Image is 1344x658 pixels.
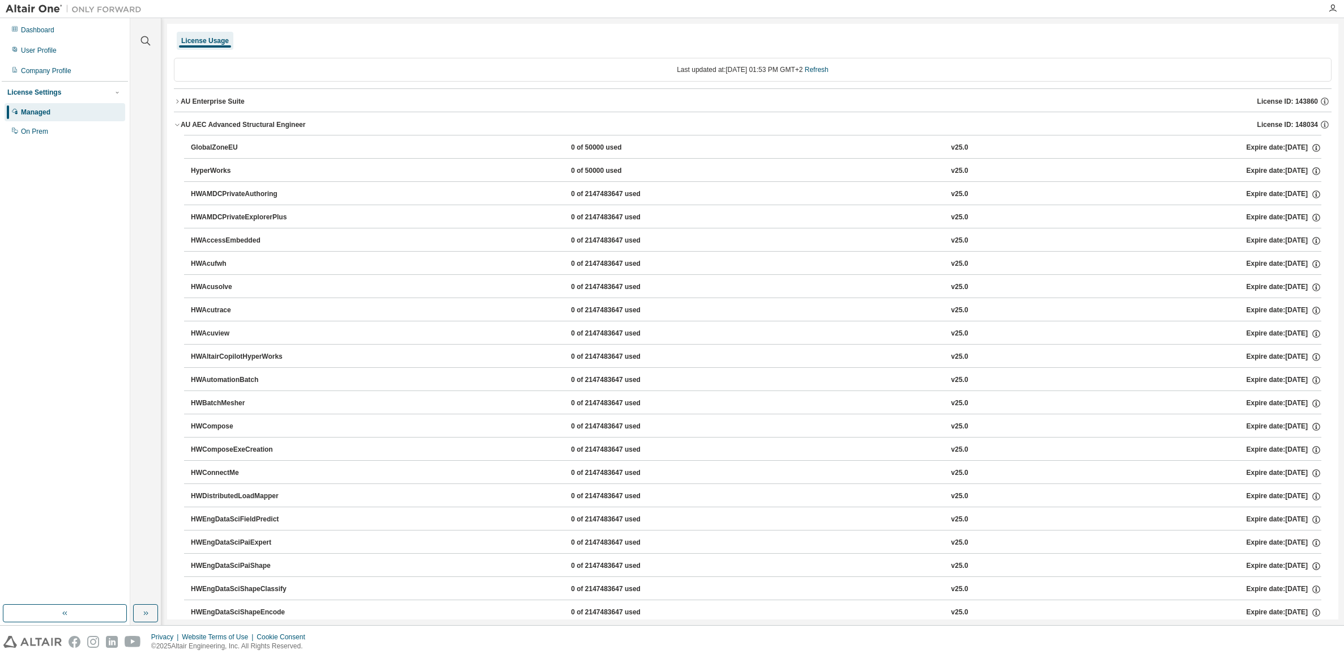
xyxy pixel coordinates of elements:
div: Company Profile [21,66,71,75]
div: 0 of 2147483647 used [571,608,673,618]
div: Expire date: [DATE] [1247,213,1321,223]
div: Cookie Consent [257,632,312,642]
span: License ID: 143860 [1257,97,1318,106]
div: HWComposeExeCreation [191,445,293,455]
div: 0 of 2147483647 used [571,259,673,269]
button: HyperWorks0 of 50000 usedv25.0Expire date:[DATE] [191,159,1321,184]
div: 0 of 2147483647 used [571,422,673,432]
div: HWAccessEmbedded [191,236,293,246]
div: HWAltairCopilotHyperWorks [191,352,293,362]
div: v25.0 [951,259,968,269]
div: Expire date: [DATE] [1247,143,1321,153]
span: License ID: 148034 [1257,120,1318,129]
button: GlobalZoneEU0 of 50000 usedv25.0Expire date:[DATE] [191,135,1321,160]
button: HWAccessEmbedded0 of 2147483647 usedv25.0Expire date:[DATE] [191,228,1321,253]
button: HWAcusolve0 of 2147483647 usedv25.0Expire date:[DATE] [191,275,1321,300]
div: Expire date: [DATE] [1247,375,1321,385]
button: HWCompose0 of 2147483647 usedv25.0Expire date:[DATE] [191,414,1321,439]
div: v25.0 [951,329,968,339]
div: Expire date: [DATE] [1247,515,1321,525]
div: v25.0 [951,608,968,618]
div: Expire date: [DATE] [1247,398,1321,409]
div: HWConnectMe [191,468,293,478]
div: Privacy [151,632,182,642]
div: Expire date: [DATE] [1247,259,1321,269]
div: 0 of 2147483647 used [571,352,673,362]
img: linkedin.svg [106,636,118,648]
div: HWAcusolve [191,282,293,292]
div: Expire date: [DATE] [1247,282,1321,292]
div: 0 of 2147483647 used [571,445,673,455]
button: HWEngDataSciPaiShape0 of 2147483647 usedv25.0Expire date:[DATE] [191,554,1321,579]
button: HWConnectMe0 of 2147483647 usedv25.0Expire date:[DATE] [191,461,1321,486]
button: HWAMDCPrivateAuthoring0 of 2147483647 usedv25.0Expire date:[DATE] [191,182,1321,207]
div: AU AEC Advanced Structural Engineer [181,120,306,129]
button: HWBatchMesher0 of 2147483647 usedv25.0Expire date:[DATE] [191,391,1321,416]
div: HWEngDataSciPaiExpert [191,538,293,548]
div: Expire date: [DATE] [1247,491,1321,502]
div: HWAutomationBatch [191,375,293,385]
div: HWBatchMesher [191,398,293,409]
div: v25.0 [951,538,968,548]
div: Website Terms of Use [182,632,257,642]
div: Last updated at: [DATE] 01:53 PM GMT+2 [174,58,1332,82]
div: v25.0 [951,515,968,525]
div: 0 of 2147483647 used [571,584,673,595]
button: HWAcuview0 of 2147483647 usedv25.0Expire date:[DATE] [191,321,1321,346]
img: youtube.svg [125,636,141,648]
div: HWEngDataSciShapeClassify [191,584,293,595]
div: HWCompose [191,422,293,432]
div: HWAMDCPrivateAuthoring [191,189,293,199]
div: v25.0 [951,468,968,478]
button: HWEngDataSciShapeEncode0 of 2147483647 usedv25.0Expire date:[DATE] [191,600,1321,625]
div: Expire date: [DATE] [1247,236,1321,246]
div: 0 of 2147483647 used [571,329,673,339]
div: v25.0 [951,398,968,409]
img: altair_logo.svg [3,636,62,648]
div: v25.0 [951,282,968,292]
button: HWComposeExeCreation0 of 2147483647 usedv25.0Expire date:[DATE] [191,438,1321,462]
div: 0 of 2147483647 used [571,213,673,223]
div: 0 of 50000 used [571,166,673,176]
div: Expire date: [DATE] [1247,305,1321,316]
div: HWAcufwh [191,259,293,269]
div: 0 of 2147483647 used [571,491,673,502]
div: HWEngDataSciFieldPredict [191,515,293,525]
div: Expire date: [DATE] [1247,561,1321,571]
div: v25.0 [951,189,968,199]
button: HWDistributedLoadMapper0 of 2147483647 usedv25.0Expire date:[DATE] [191,484,1321,509]
button: HWAcufwh0 of 2147483647 usedv25.0Expire date:[DATE] [191,252,1321,277]
div: 0 of 2147483647 used [571,515,673,525]
div: v25.0 [951,375,968,385]
div: 0 of 2147483647 used [571,282,673,292]
div: On Prem [21,127,48,136]
div: v25.0 [951,166,968,176]
div: v25.0 [951,236,968,246]
img: Altair One [6,3,147,15]
button: HWAMDCPrivateExplorerPlus0 of 2147483647 usedv25.0Expire date:[DATE] [191,205,1321,230]
div: HWEngDataSciPaiShape [191,561,293,571]
div: Expire date: [DATE] [1247,189,1321,199]
div: Expire date: [DATE] [1247,352,1321,362]
div: v25.0 [951,143,968,153]
div: 0 of 2147483647 used [571,189,673,199]
div: Expire date: [DATE] [1247,422,1321,432]
button: HWEngDataSciShapeClassify0 of 2147483647 usedv25.0Expire date:[DATE] [191,577,1321,602]
div: 0 of 2147483647 used [571,236,673,246]
div: Expire date: [DATE] [1247,166,1321,176]
div: HWAcutrace [191,305,293,316]
div: v25.0 [951,422,968,432]
div: License Usage [181,36,229,45]
div: v25.0 [951,491,968,502]
div: HWEngDataSciShapeEncode [191,608,293,618]
div: 0 of 50000 used [571,143,673,153]
div: License Settings [7,88,61,97]
div: 0 of 2147483647 used [571,398,673,409]
div: v25.0 [951,305,968,316]
a: Refresh [805,66,829,74]
button: HWAltairCopilotHyperWorks0 of 2147483647 usedv25.0Expire date:[DATE] [191,345,1321,370]
div: AU Enterprise Suite [181,97,245,106]
div: 0 of 2147483647 used [571,561,673,571]
div: 0 of 2147483647 used [571,538,673,548]
div: Managed [21,108,50,117]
